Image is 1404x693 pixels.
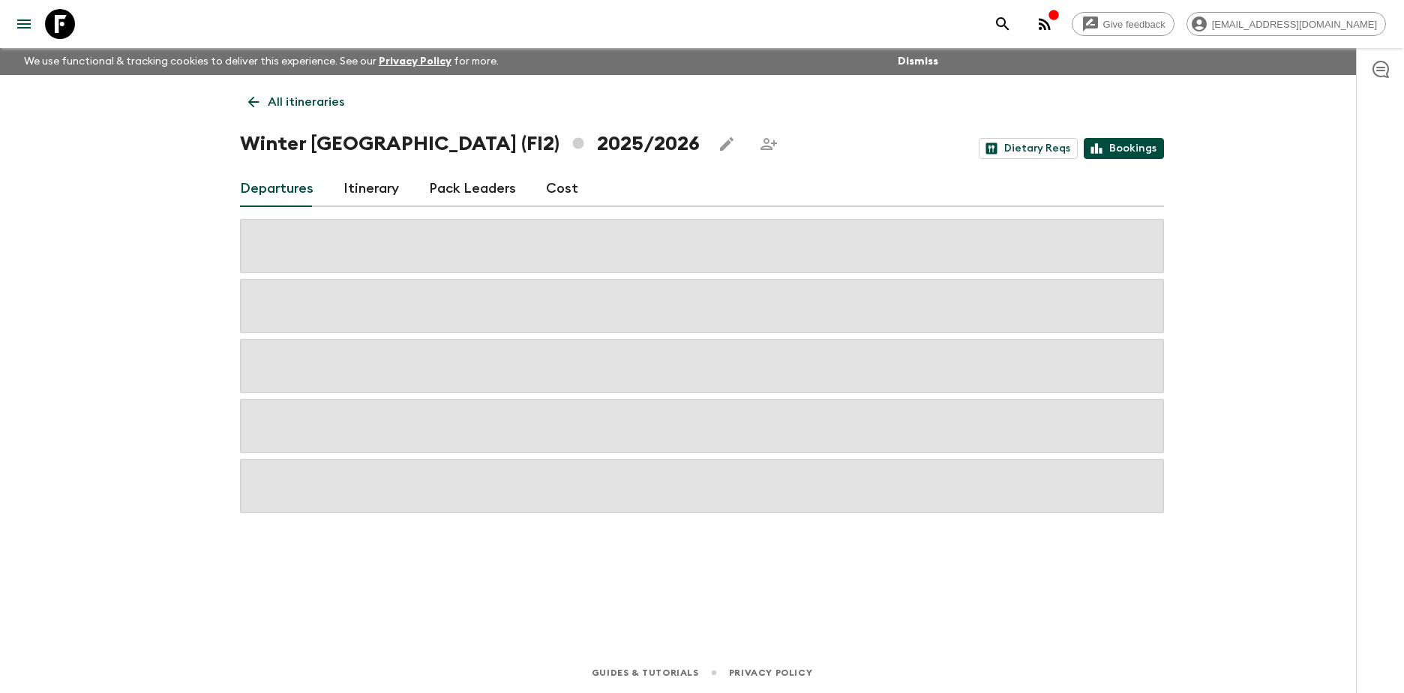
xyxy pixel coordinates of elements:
a: Departures [240,171,313,207]
h1: Winter [GEOGRAPHIC_DATA] (FI2) 2025/2026 [240,129,700,159]
a: Guides & Tutorials [592,664,699,681]
button: Edit this itinerary [712,129,742,159]
span: [EMAIL_ADDRESS][DOMAIN_NAME] [1204,19,1385,30]
a: Itinerary [343,171,399,207]
span: Give feedback [1095,19,1174,30]
a: Bookings [1084,138,1164,159]
a: Privacy Policy [729,664,812,681]
a: Give feedback [1072,12,1174,36]
button: menu [9,9,39,39]
p: We use functional & tracking cookies to deliver this experience. See our for more. [18,48,505,75]
a: All itineraries [240,87,352,117]
a: Cost [546,171,578,207]
button: Dismiss [894,51,942,72]
div: [EMAIL_ADDRESS][DOMAIN_NAME] [1186,12,1386,36]
a: Pack Leaders [429,171,516,207]
span: Share this itinerary [754,129,784,159]
button: search adventures [988,9,1018,39]
a: Dietary Reqs [979,138,1078,159]
p: All itineraries [268,93,344,111]
a: Privacy Policy [379,56,451,67]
